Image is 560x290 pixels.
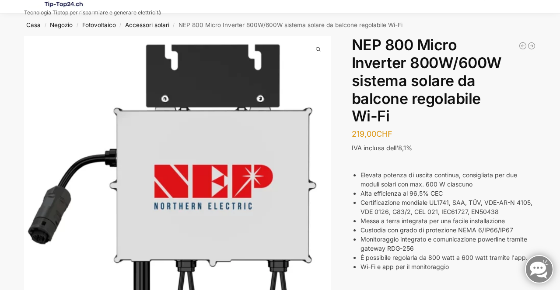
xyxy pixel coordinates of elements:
font: È possibile regolarla da 800 watt a 600 watt tramite l'app. [360,254,528,261]
font: Wi-Fi e app per il monitoraggio [360,263,449,270]
font: Messa a terra integrata per una facile installazione [360,217,505,224]
a: Negozio [50,21,73,28]
font: Tecnologia Tiptop per risparmiare e generare elettricità [24,9,161,16]
nav: Briciole di pane [9,14,552,36]
a: torcia elettrica 100.000 lumen [518,41,527,50]
font: / [173,22,175,28]
font: / [77,22,78,28]
font: Monitoraggio integrato e comunicazione powerline tramite gateway RDG-256 [360,235,527,252]
a: Accessori solari [125,21,169,28]
font: / [119,22,121,28]
font: NEP 800 Micro Inverter 800W/600W sistema solare da balcone regolabile Wi-Fi [178,21,402,28]
font: Certificazione mondiale UL1741, SAA, TÜV, VDE-AR-N 4105, VDE 0126, G83/2, CEL 021, IEC61727, EN50438 [360,199,532,215]
font: NEP 800 Micro Inverter 800W/600W sistema solare da balcone regolabile Wi-Fi [352,36,502,125]
font: Alta efficienza al 96,5% CEC [360,190,443,197]
font: Custodia con grado di protezione NEMA 6/IP66/IP67 [360,226,513,234]
a: Casa [26,21,41,28]
a: Fotovoltaico [82,21,116,28]
font: IVA inclusa dell'8,1% [352,144,412,152]
font: / [45,22,46,28]
font: Elevata potenza di uscita continua, consigliata per due moduli solari con max. 600 W ciascuno [360,171,517,188]
font: 219,00 [352,129,376,138]
font: CHF [376,129,392,138]
a: Adattatore fisso con guarnizione [527,41,536,50]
